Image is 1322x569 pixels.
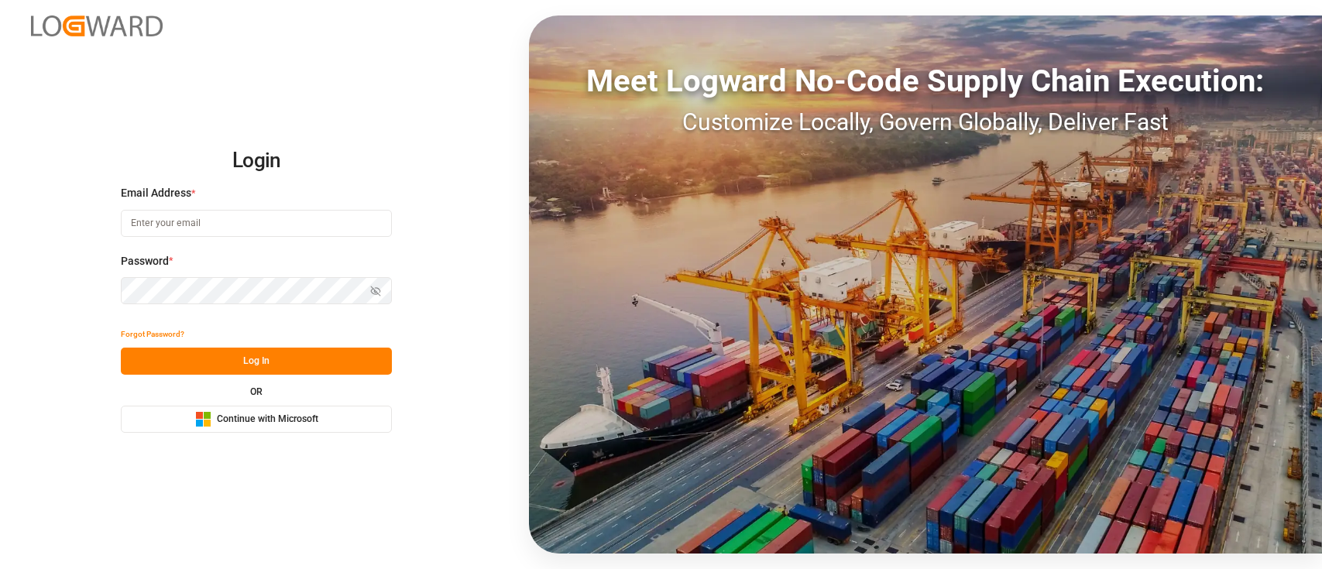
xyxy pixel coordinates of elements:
span: Password [121,253,169,269]
button: Continue with Microsoft [121,406,392,433]
div: Customize Locally, Govern Globally, Deliver Fast [529,105,1322,139]
div: Meet Logward No-Code Supply Chain Execution: [529,58,1322,105]
h2: Login [121,136,392,186]
button: Forgot Password? [121,320,184,348]
small: OR [250,387,263,396]
span: Email Address [121,185,191,201]
button: Log In [121,348,392,375]
input: Enter your email [121,210,392,237]
span: Continue with Microsoft [217,413,318,427]
img: Logward_new_orange.png [31,15,163,36]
